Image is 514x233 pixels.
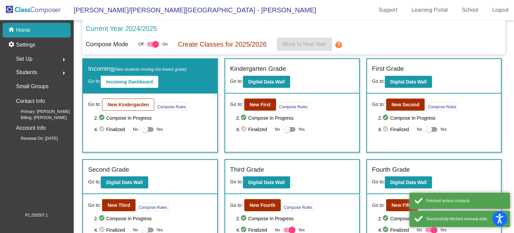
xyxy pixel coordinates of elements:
span: Billing: [PERSON_NAME] [10,115,67,121]
span: Go to: [372,179,385,184]
button: New Second [386,99,425,111]
button: Digital Data Wall [385,76,432,88]
button: Compose Rules [426,102,458,111]
button: Compose Rules [137,203,169,211]
mat-icon: check_circle [98,114,106,122]
span: Go to: [372,202,385,209]
mat-icon: check_circle [382,125,390,133]
span: Yes [156,125,163,133]
span: Set Up [16,54,32,64]
button: Compose Rules [282,203,314,211]
p: Contact Info [16,97,45,106]
span: Go to: [372,78,385,84]
mat-icon: arrow_right [60,69,68,77]
a: Support [373,5,403,15]
span: Off [138,41,144,47]
button: Incoming Dashboard [101,76,158,88]
p: Account Info [16,123,46,133]
button: New Fifth [386,199,418,211]
span: No [417,227,422,233]
p: Small Groups [16,82,49,91]
mat-icon: check_circle [98,125,106,133]
span: No [133,126,138,132]
span: 2. Compose In Progress [236,114,354,122]
b: New Kindergarden [107,102,149,107]
span: Students [16,68,37,77]
span: Renewal On: [DATE] [10,135,58,141]
span: Yes [298,125,305,133]
p: Home [16,26,30,34]
span: 4. Finalized [94,125,130,133]
a: Learning Portal [406,5,453,15]
b: Digital Data Wall [248,79,285,84]
span: Go to: [88,202,101,209]
span: Go to: [230,202,243,209]
button: Digital Data Wall [101,176,148,188]
mat-icon: help [335,41,343,49]
button: Digital Data Wall [243,176,290,188]
mat-icon: check_circle [240,114,248,122]
span: 4. Finalized [236,125,272,133]
span: 2. Compose In Progress [378,215,496,223]
span: 2. Compose In Progress [94,215,212,223]
b: Digital Data Wall [248,180,285,185]
label: Incoming [88,64,186,74]
span: Go to: [230,179,243,184]
span: 2. Compose In Progress [236,215,354,223]
b: Digital Data Wall [106,180,143,185]
span: (New students moving into lowest grade) [114,67,186,72]
span: Go to: [88,101,101,108]
span: Go to: [88,179,101,184]
p: Create Classes for 2025/2026 [178,39,267,49]
span: 4. Finalized [378,125,414,133]
mat-icon: settings [8,41,16,49]
a: Logout [487,5,514,15]
span: Primary: [PERSON_NAME] [10,109,70,115]
mat-icon: check_circle [240,125,248,133]
p: Settings [16,41,35,49]
label: Third Grade [230,165,264,175]
b: New Second [392,102,419,107]
b: New Fifth [392,202,413,208]
mat-icon: check_circle [98,215,106,223]
b: New Third [107,202,130,208]
span: Go to: [372,101,385,108]
button: New First [244,99,276,111]
button: Compose Rules [277,102,309,111]
label: Kindergarten Grade [230,64,286,74]
b: New Fourth [250,202,275,208]
button: Move to Next Year [277,38,332,51]
b: New First [250,102,271,107]
b: Digital Data Wall [390,180,427,185]
button: Digital Data Wall [385,176,432,188]
div: Successfully fetched renewal date [426,216,505,222]
span: Yes [440,125,447,133]
span: [PERSON_NAME]/[PERSON_NAME][GEOGRAPHIC_DATA] - [PERSON_NAME] [67,5,316,15]
mat-icon: check_circle [240,215,248,223]
mat-icon: check_circle [382,215,390,223]
span: On [162,41,168,47]
button: New Third [102,199,136,211]
span: No [417,126,422,132]
div: Fetched school contacts [426,198,505,204]
button: New Kindergarden [102,99,154,111]
span: 2. Compose In Progress [94,114,212,122]
span: Go to: [88,78,101,84]
a: School [456,5,484,15]
b: Digital Data Wall [390,79,427,84]
button: Compose Rules [156,102,187,111]
label: Fourth Grade [372,165,410,175]
span: No [133,227,138,233]
button: Digital Data Wall [243,76,290,88]
button: New Fourth [244,199,281,211]
b: Incoming Dashboard [106,79,153,84]
span: Go to: [230,78,243,84]
p: Compose Mode [86,40,128,49]
mat-icon: check_circle [382,114,390,122]
p: Current Year 2024/2025 [86,23,157,34]
span: Go to: [230,101,243,108]
span: 2. Compose In Progress [378,114,496,122]
label: Second Grade [88,165,129,175]
span: No [275,126,280,132]
mat-icon: arrow_right [60,56,68,64]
